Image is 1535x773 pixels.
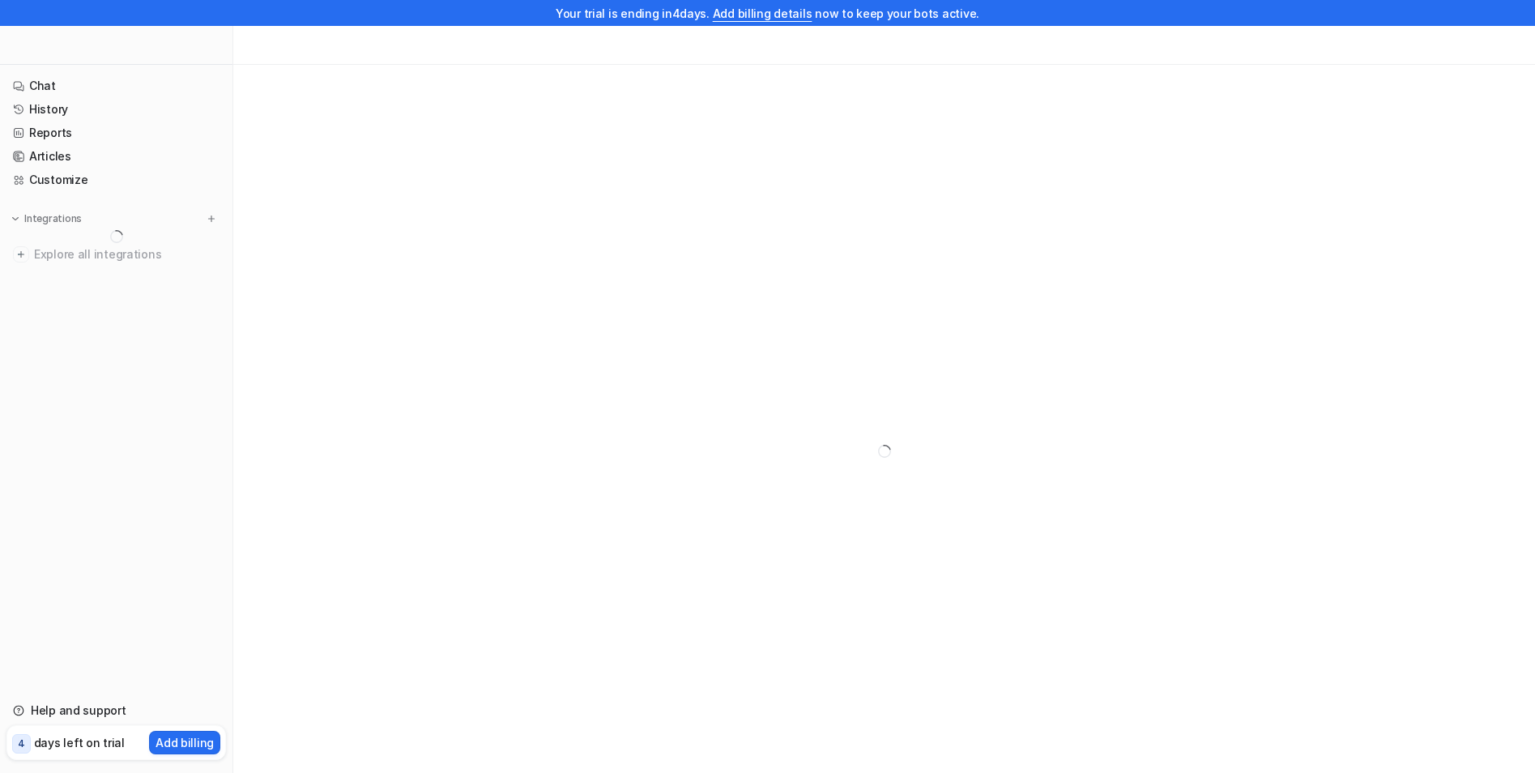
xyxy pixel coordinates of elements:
[6,243,226,266] a: Explore all integrations
[10,213,21,224] img: expand menu
[6,169,226,191] a: Customize
[6,145,226,168] a: Articles
[6,211,87,227] button: Integrations
[34,241,220,267] span: Explore all integrations
[6,98,226,121] a: History
[206,213,217,224] img: menu_add.svg
[713,6,812,20] a: Add billing details
[24,212,82,225] p: Integrations
[18,737,25,751] p: 4
[13,246,29,263] img: explore all integrations
[34,734,125,751] p: days left on trial
[149,731,220,754] button: Add billing
[156,734,214,751] p: Add billing
[6,75,226,97] a: Chat
[6,699,226,722] a: Help and support
[6,122,226,144] a: Reports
